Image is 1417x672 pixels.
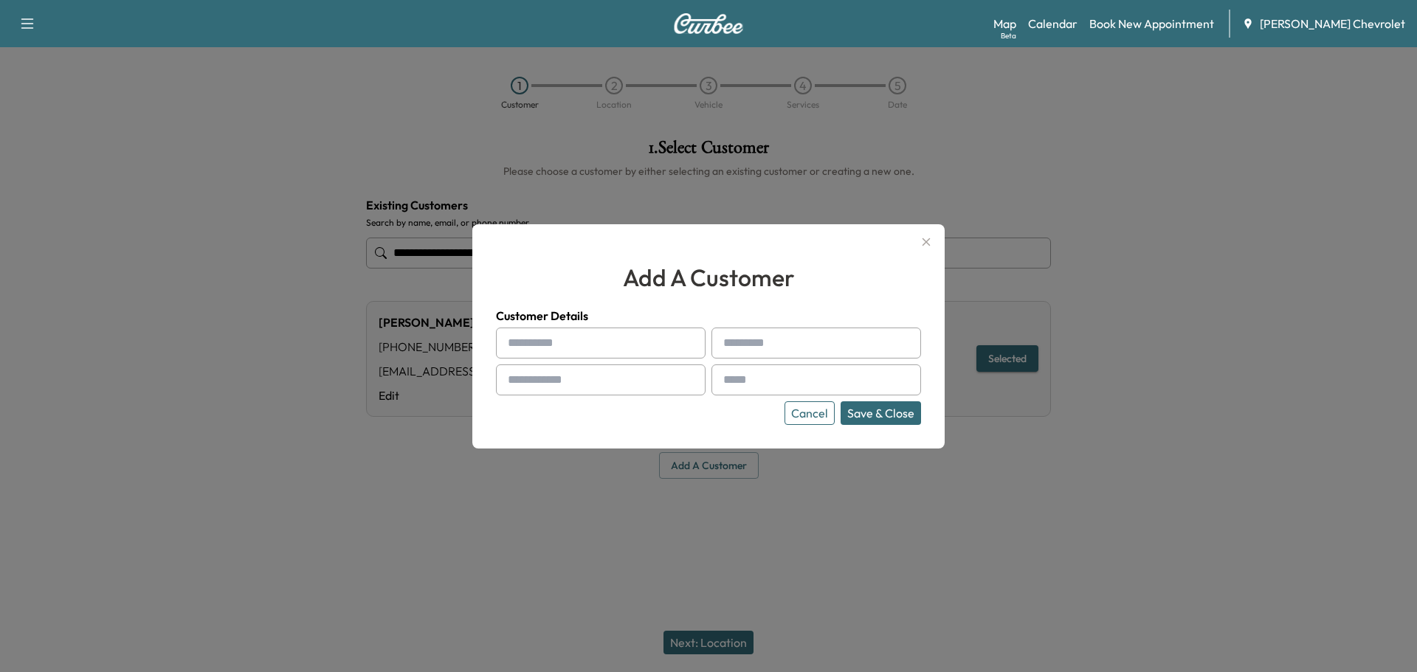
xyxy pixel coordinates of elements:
h4: Customer Details [496,307,921,325]
img: Curbee Logo [673,13,744,34]
div: Beta [1001,30,1016,41]
button: Save & Close [841,401,921,425]
a: Calendar [1028,15,1078,32]
a: MapBeta [993,15,1016,32]
h2: add a customer [496,260,921,295]
span: [PERSON_NAME] Chevrolet [1260,15,1405,32]
button: Cancel [785,401,835,425]
a: Book New Appointment [1089,15,1214,32]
